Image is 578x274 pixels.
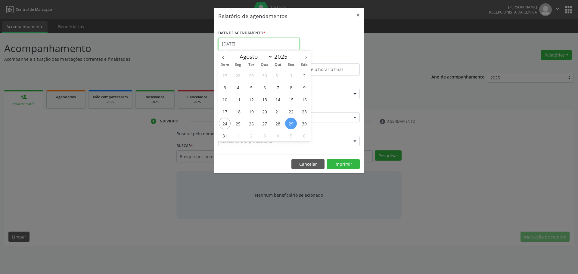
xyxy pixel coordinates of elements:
[285,82,297,93] span: Agosto 8, 2025
[237,52,273,61] select: Month
[245,63,258,67] span: Ter
[218,29,266,38] label: DATA DE AGENDAMENTO
[259,82,270,93] span: Agosto 6, 2025
[259,130,270,141] span: Setembro 3, 2025
[219,94,231,105] span: Agosto 10, 2025
[232,106,244,117] span: Agosto 18, 2025
[298,94,310,105] span: Agosto 16, 2025
[219,130,231,141] span: Agosto 31, 2025
[232,69,244,81] span: Julho 28, 2025
[284,63,298,67] span: Sex
[327,159,360,169] button: Imprimir
[298,63,311,67] span: Sáb
[259,106,270,117] span: Agosto 20, 2025
[219,118,231,129] span: Agosto 24, 2025
[272,94,284,105] span: Agosto 14, 2025
[245,94,257,105] span: Agosto 12, 2025
[285,94,297,105] span: Agosto 15, 2025
[272,69,284,81] span: Julho 31, 2025
[245,106,257,117] span: Agosto 19, 2025
[352,8,364,23] button: Close
[218,12,287,20] h5: Relatório de agendamentos
[298,82,310,93] span: Agosto 9, 2025
[232,130,244,141] span: Setembro 1, 2025
[285,118,297,129] span: Agosto 29, 2025
[232,94,244,105] span: Agosto 11, 2025
[259,69,270,81] span: Julho 30, 2025
[258,63,271,67] span: Qua
[298,69,310,81] span: Agosto 2, 2025
[298,118,310,129] span: Agosto 30, 2025
[298,106,310,117] span: Agosto 23, 2025
[291,54,360,63] label: ATÉ
[272,118,284,129] span: Agosto 28, 2025
[245,130,257,141] span: Setembro 2, 2025
[272,106,284,117] span: Agosto 21, 2025
[291,159,325,169] button: Cancelar
[298,130,310,141] span: Setembro 6, 2025
[232,82,244,93] span: Agosto 4, 2025
[219,69,231,81] span: Julho 27, 2025
[219,106,231,117] span: Agosto 17, 2025
[245,118,257,129] span: Agosto 26, 2025
[259,94,270,105] span: Agosto 13, 2025
[291,63,360,75] input: Selecione o horário final
[245,69,257,81] span: Julho 29, 2025
[285,106,297,117] span: Agosto 22, 2025
[259,118,270,129] span: Agosto 27, 2025
[232,63,245,67] span: Seg
[218,38,300,50] input: Selecione uma data ou intervalo
[272,82,284,93] span: Agosto 7, 2025
[273,53,293,60] input: Year
[232,118,244,129] span: Agosto 25, 2025
[285,69,297,81] span: Agosto 1, 2025
[285,130,297,141] span: Setembro 5, 2025
[245,82,257,93] span: Agosto 5, 2025
[272,130,284,141] span: Setembro 4, 2025
[219,82,231,93] span: Agosto 3, 2025
[218,63,232,67] span: Dom
[220,138,272,144] span: Selecione um profissional
[271,63,284,67] span: Qui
